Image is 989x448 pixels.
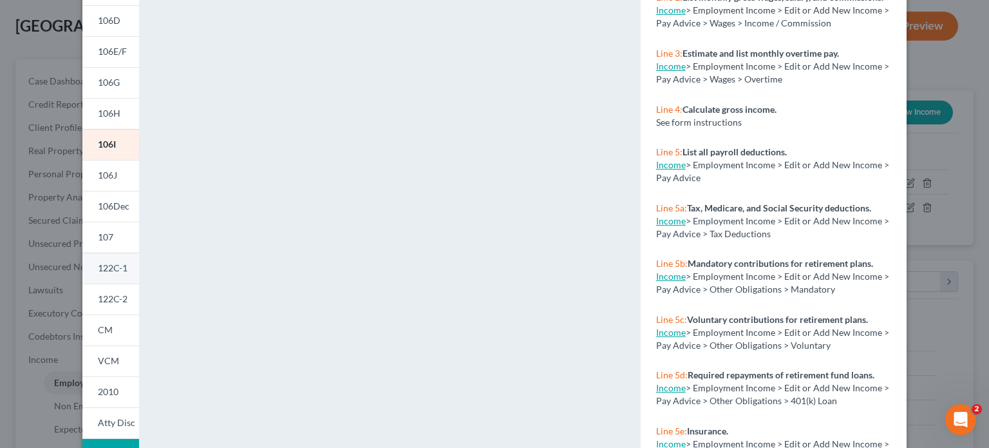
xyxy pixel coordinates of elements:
[82,36,139,67] a: 106E/F
[656,159,686,170] a: Income
[687,314,868,325] strong: Voluntary contributions for retirement plans.
[945,404,976,435] iframe: Intercom live chat
[82,98,139,129] a: 106H
[656,61,889,84] span: > Employment Income > Edit or Add New Income > Pay Advice > Wages > Overtime
[98,231,113,242] span: 107
[98,386,118,397] span: 2010
[98,324,113,335] span: CM
[656,271,686,282] a: Income
[98,200,129,211] span: 106Dec
[687,202,871,213] strong: Tax, Medicare, and Social Security deductions.
[98,46,127,57] span: 106E/F
[972,404,982,414] span: 2
[82,5,139,36] a: 106D
[656,382,686,393] a: Income
[98,355,119,366] span: VCM
[683,104,777,115] strong: Calculate gross income.
[82,315,139,346] a: CM
[98,15,120,26] span: 106D
[683,146,787,157] strong: List all payroll deductions.
[656,314,687,325] span: Line 5c:
[98,139,116,150] span: 106I
[82,67,139,98] a: 106G
[82,253,139,284] a: 122C-1
[82,407,139,439] a: Atty Disc
[688,369,874,380] strong: Required repayments of retirement fund loans.
[82,129,139,160] a: 106I
[656,146,683,157] span: Line 5:
[656,425,687,436] span: Line 5e:
[98,170,117,180] span: 106J
[656,369,688,380] span: Line 5d:
[82,376,139,407] a: 2010
[98,417,135,428] span: Atty Disc
[82,222,139,253] a: 107
[98,77,120,88] span: 106G
[82,191,139,222] a: 106Dec
[656,271,889,295] span: > Employment Income > Edit or Add New Income > Pay Advice > Other Obligations > Mandatory
[683,48,839,59] strong: Estimate and list monthly overtime pay.
[656,104,683,115] span: Line 4:
[82,346,139,376] a: VCM
[687,425,728,436] strong: Insurance.
[656,215,686,226] a: Income
[656,159,889,183] span: > Employment Income > Edit or Add New Income > Pay Advice
[656,327,686,338] a: Income
[656,382,889,406] span: > Employment Income > Edit or Add New Income > Pay Advice > Other Obligations > 401(k) Loan
[656,215,889,239] span: > Employment Income > Edit or Add New Income > Pay Advice > Tax Deductions
[656,258,688,269] span: Line 5b:
[656,5,889,28] span: > Employment Income > Edit or Add New Income > Pay Advice > Wages > Income / Commission
[98,262,127,273] span: 122C-1
[98,108,120,119] span: 106H
[98,293,127,304] span: 122C-2
[656,5,686,15] a: Income
[656,202,687,213] span: Line 5a:
[656,48,683,59] span: Line 3:
[82,284,139,315] a: 122C-2
[688,258,873,269] strong: Mandatory contributions for retirement plans.
[656,117,742,128] span: See form instructions
[656,61,686,72] a: Income
[82,160,139,191] a: 106J
[656,327,889,351] span: > Employment Income > Edit or Add New Income > Pay Advice > Other Obligations > Voluntary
